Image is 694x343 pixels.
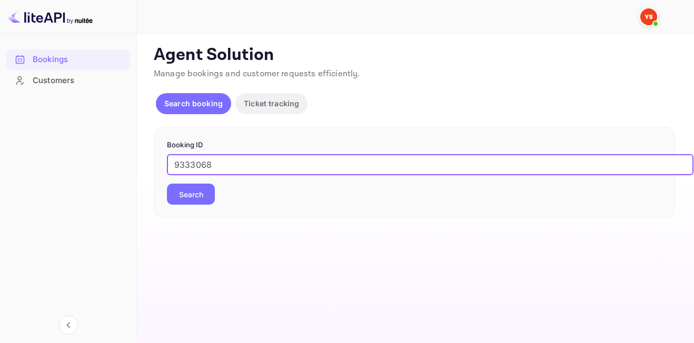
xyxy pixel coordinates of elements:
input: Enter Booking ID (e.g., 63782194) [167,154,693,175]
div: Customers [33,75,125,87]
p: Search booking [164,98,223,109]
div: Bookings [33,54,125,66]
img: Yandex Support [640,8,657,25]
p: Agent Solution [154,45,675,66]
button: Search [167,184,215,205]
span: Manage bookings and customer requests efficiently. [154,68,360,79]
a: Customers [6,70,130,90]
div: Customers [6,70,130,91]
button: Collapse navigation [59,316,78,335]
p: Booking ID [167,140,662,150]
p: Ticket tracking [244,98,299,109]
img: LiteAPI logo [8,8,93,25]
div: Bookings [6,49,130,70]
a: Bookings [6,49,130,69]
